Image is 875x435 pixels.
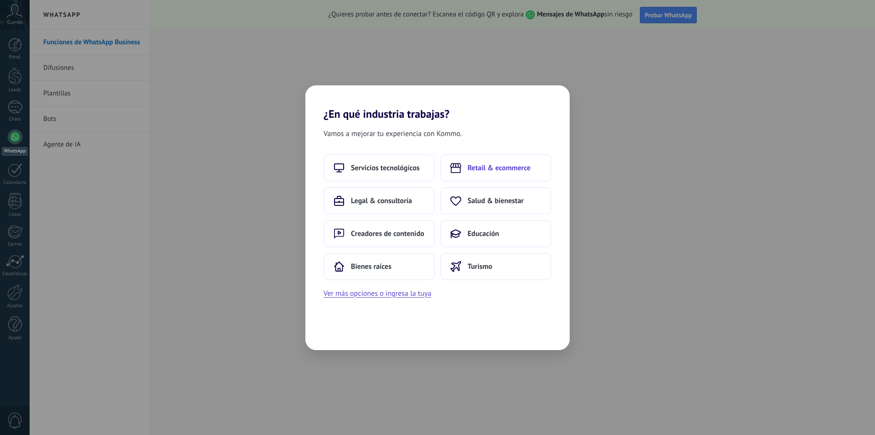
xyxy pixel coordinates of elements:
span: Educación [468,229,499,238]
button: Servicios tecnológicos [324,154,435,182]
button: Salud & bienestar [440,187,551,215]
span: Vamos a mejorar tu experiencia con Kommo. [324,128,462,140]
span: Retail & ecommerce [468,163,530,173]
button: Turismo [440,253,551,280]
h2: ¿En qué industria trabajas? [305,85,570,121]
span: Turismo [468,262,492,271]
span: Legal & consultoría [351,196,412,205]
button: Educación [440,220,551,247]
button: Bienes raíces [324,253,435,280]
button: Retail & ecommerce [440,154,551,182]
button: Ver más opciones o ingresa la tuya [324,288,431,299]
button: Creadores de contenido [324,220,435,247]
button: Legal & consultoría [324,187,435,215]
span: Salud & bienestar [468,196,524,205]
span: Servicios tecnológicos [351,163,420,173]
span: Bienes raíces [351,262,391,271]
span: Creadores de contenido [351,229,424,238]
